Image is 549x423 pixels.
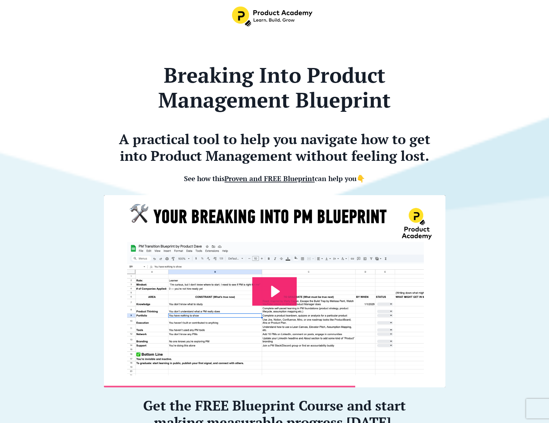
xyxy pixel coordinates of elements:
button: Play Video: file-uploads/sites/127338/video/7e45aa-001e-eb01-81e-76e7130611_Promo_-_Breaking_into... [252,277,297,306]
h5: See how this can help you👇 [104,166,445,183]
span: Proven and FREE Blueprint [225,174,315,183]
b: Breaking Into Product Management Blueprint [158,61,391,114]
b: A practical tool to help you navigate how to get into Product Management without feeling lost. [119,130,430,164]
img: Header Logo [232,7,314,27]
